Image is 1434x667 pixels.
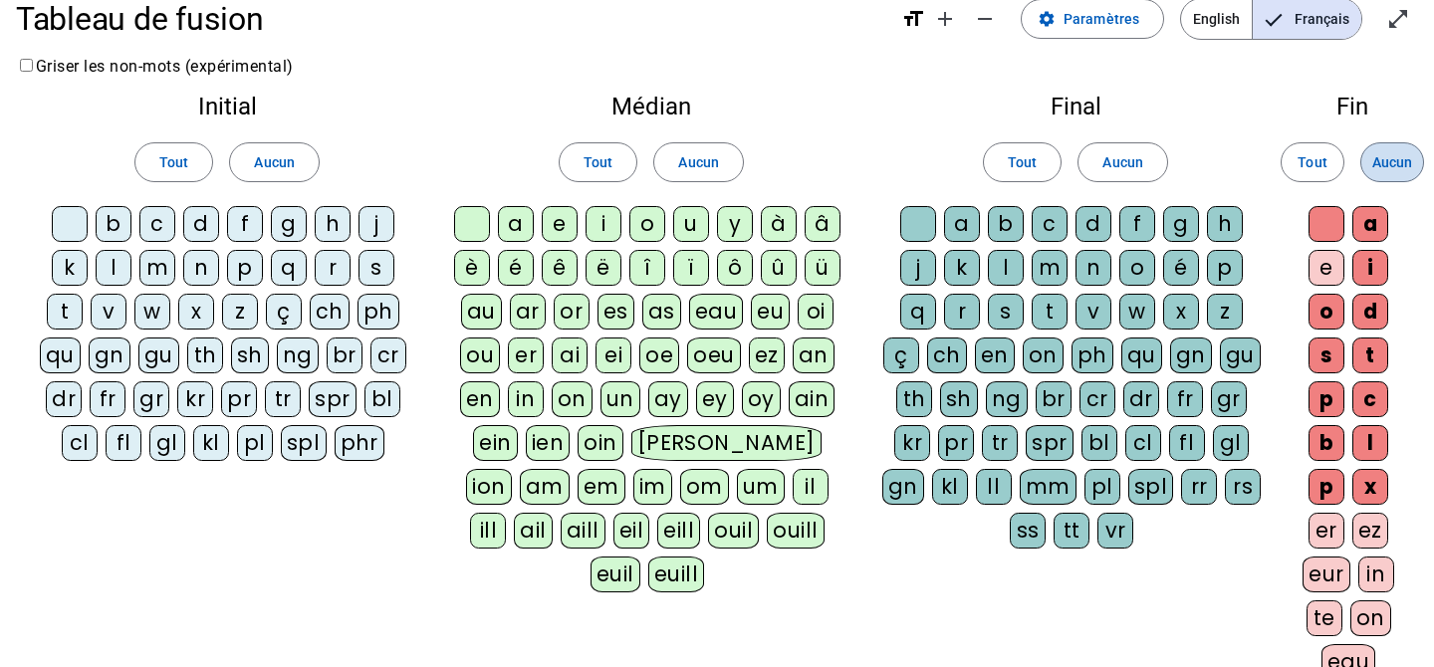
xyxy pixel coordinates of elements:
[1207,294,1243,330] div: z
[254,150,294,174] span: Aucun
[988,206,1024,242] div: b
[1119,206,1155,242] div: f
[231,337,269,373] div: sh
[327,337,362,373] div: br
[559,142,637,182] button: Tout
[1128,469,1174,505] div: spl
[1352,337,1388,373] div: t
[1079,381,1115,417] div: cr
[1352,294,1388,330] div: d
[1307,600,1342,636] div: te
[20,59,33,72] input: Griser les non-mots (expérimental)
[1358,556,1394,592] div: in
[498,250,534,286] div: é
[793,337,835,373] div: an
[62,425,98,461] div: cl
[1032,250,1068,286] div: m
[187,337,223,373] div: th
[91,294,126,330] div: v
[631,425,822,461] div: [PERSON_NAME]
[1125,425,1161,461] div: cl
[657,513,700,549] div: eill
[222,294,258,330] div: z
[106,425,141,461] div: fl
[944,206,980,242] div: a
[586,206,621,242] div: i
[1119,250,1155,286] div: o
[597,294,634,330] div: es
[1123,381,1159,417] div: dr
[938,425,974,461] div: pr
[717,206,753,242] div: y
[266,294,302,330] div: ç
[309,381,357,417] div: spr
[221,381,257,417] div: pr
[678,150,718,174] span: Aucun
[932,469,968,505] div: kl
[508,381,544,417] div: in
[1010,513,1046,549] div: ss
[358,206,394,242] div: j
[149,425,185,461] div: gl
[265,381,301,417] div: tr
[933,7,957,31] mat-icon: add
[983,142,1062,182] button: Tout
[227,250,263,286] div: p
[1303,556,1350,592] div: eur
[133,381,169,417] div: gr
[460,337,500,373] div: ou
[982,425,1018,461] div: tr
[1170,337,1212,373] div: gn
[454,95,848,118] h2: Médian
[1181,469,1217,505] div: rr
[633,469,672,505] div: im
[1225,469,1261,505] div: rs
[600,381,640,417] div: un
[1309,513,1344,549] div: er
[134,294,170,330] div: w
[805,250,840,286] div: ü
[767,513,824,549] div: ouill
[1352,469,1388,505] div: x
[335,425,385,461] div: phr
[1386,7,1410,31] mat-icon: open_in_full
[1084,469,1120,505] div: pl
[554,294,590,330] div: or
[315,250,351,286] div: r
[46,381,82,417] div: dr
[193,425,229,461] div: kl
[315,206,351,242] div: h
[461,294,502,330] div: au
[310,294,350,330] div: ch
[16,57,294,76] label: Griser les non-mots (expérimental)
[552,381,593,417] div: on
[578,469,625,505] div: em
[40,337,81,373] div: qu
[1309,337,1344,373] div: s
[1072,337,1113,373] div: ph
[514,513,553,549] div: ail
[1352,425,1388,461] div: l
[927,337,967,373] div: ch
[183,250,219,286] div: n
[900,294,936,330] div: q
[944,294,980,330] div: r
[47,294,83,330] div: t
[1163,206,1199,242] div: g
[1309,294,1344,330] div: o
[1211,381,1247,417] div: gr
[751,294,790,330] div: eu
[1309,250,1344,286] div: e
[586,250,621,286] div: ë
[139,206,175,242] div: c
[883,337,919,373] div: ç
[1023,337,1064,373] div: on
[1121,337,1162,373] div: qu
[1303,95,1402,118] h2: Fin
[1038,10,1056,28] mat-icon: settings
[1097,513,1133,549] div: vr
[973,7,997,31] mat-icon: remove
[1352,206,1388,242] div: a
[1008,150,1037,174] span: Tout
[358,250,394,286] div: s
